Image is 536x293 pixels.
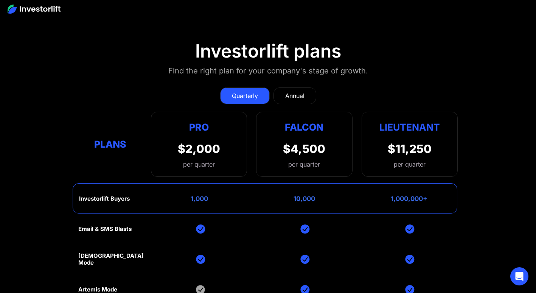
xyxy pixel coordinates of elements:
div: [DEMOGRAPHIC_DATA] Mode [78,252,144,266]
div: Investorlift Buyers [79,195,130,202]
div: $4,500 [283,142,325,156]
div: Pro [178,120,220,134]
div: $2,000 [178,142,220,156]
div: Investorlift plans [195,40,341,62]
div: Quarterly [232,91,258,100]
div: Falcon [285,120,323,134]
strong: Lieutenant [379,122,440,133]
div: Email & SMS Blasts [78,226,132,232]
div: $11,250 [388,142,432,156]
div: Find the right plan for your company's stage of growth. [168,65,368,77]
div: per quarter [178,160,220,169]
div: per quarter [394,160,426,169]
div: 10,000 [294,195,315,203]
div: Annual [285,91,305,100]
div: per quarter [288,160,320,169]
div: 1,000,000+ [391,195,427,203]
div: Plans [78,137,142,152]
div: Open Intercom Messenger [510,267,528,285]
div: Artemis Mode [78,286,117,293]
div: 1,000 [191,195,208,203]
